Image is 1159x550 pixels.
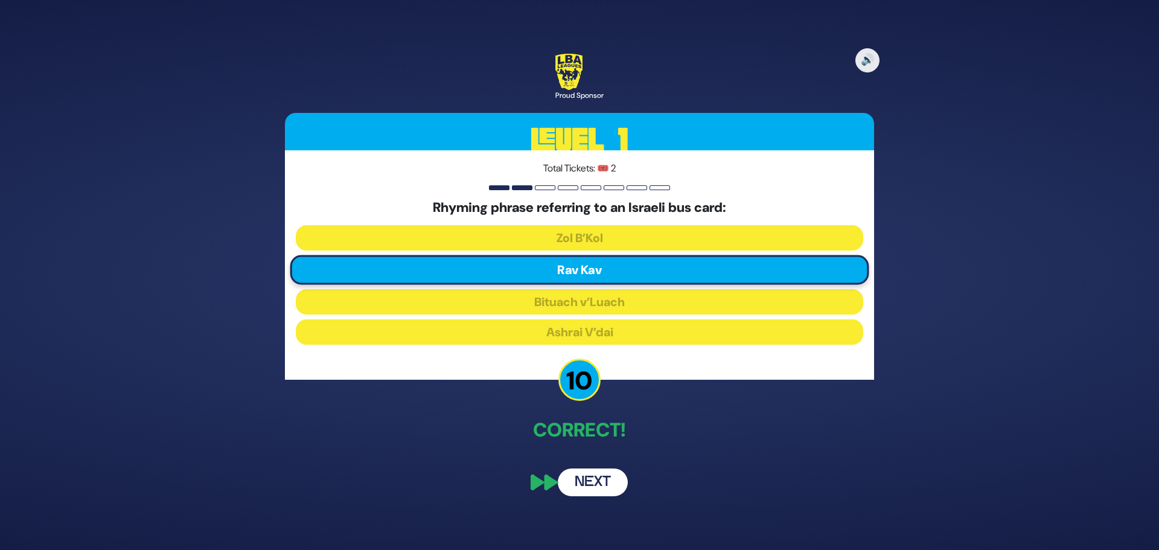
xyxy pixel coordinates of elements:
h3: Level 1 [285,113,874,167]
button: Bituach v’Luach [296,289,863,315]
button: Rav Kav [290,255,869,285]
button: Next [558,468,628,496]
img: LBA [555,54,583,90]
div: Proud Sponsor [555,90,604,101]
button: Ashrai V’dai [296,319,863,345]
button: Zol B’Kol [296,225,863,251]
p: Correct! [285,415,874,444]
p: Total Tickets: 🎟️ 2 [296,161,863,176]
button: 🔊 [855,48,880,72]
p: 10 [558,359,601,401]
h5: Rhyming phrase referring to an Israeli bus card: [296,200,863,216]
